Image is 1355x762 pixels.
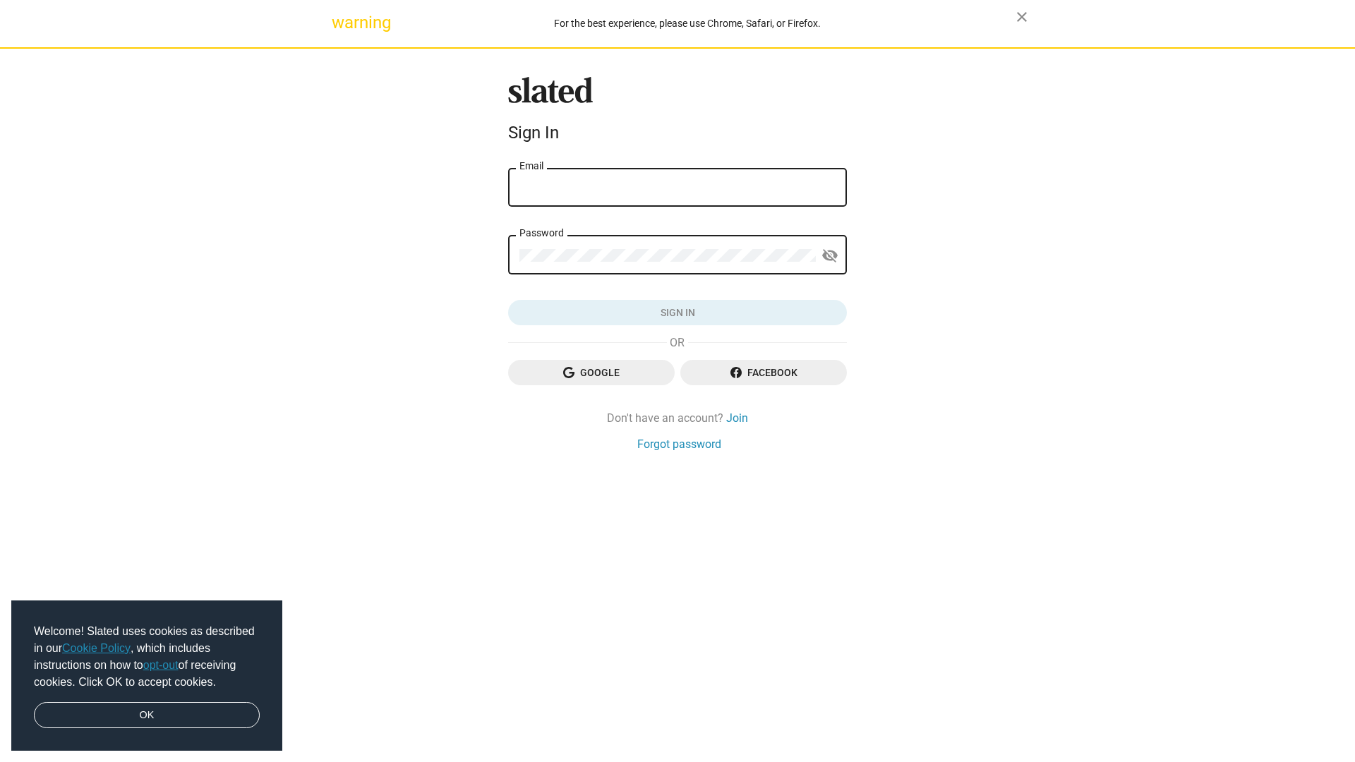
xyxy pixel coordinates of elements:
mat-icon: close [1013,8,1030,25]
mat-icon: warning [332,14,349,31]
button: Show password [816,242,844,270]
div: Don't have an account? [508,411,847,425]
span: Google [519,360,663,385]
mat-icon: visibility_off [821,245,838,267]
a: Cookie Policy [62,642,131,654]
a: dismiss cookie message [34,702,260,729]
div: cookieconsent [11,600,282,751]
button: Facebook [680,360,847,385]
div: For the best experience, please use Chrome, Safari, or Firefox. [359,14,1016,33]
a: opt-out [143,659,179,671]
span: Facebook [692,360,836,385]
div: Sign In [508,123,847,143]
sl-branding: Sign In [508,77,847,149]
a: Join [726,411,748,425]
span: Welcome! Slated uses cookies as described in our , which includes instructions on how to of recei... [34,623,260,691]
button: Google [508,360,675,385]
a: Forgot password [637,437,721,452]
